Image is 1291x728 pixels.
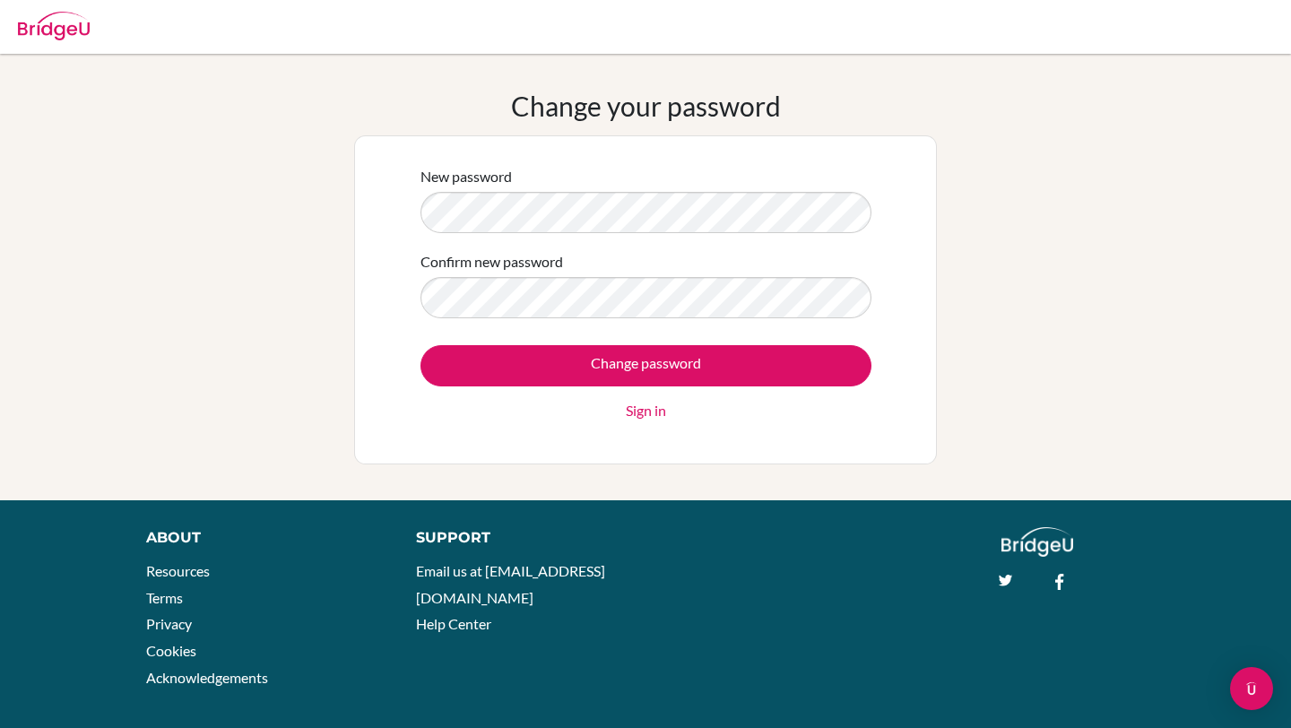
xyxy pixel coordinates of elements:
[146,589,183,606] a: Terms
[146,642,196,659] a: Cookies
[146,615,192,632] a: Privacy
[416,615,491,632] a: Help Center
[146,669,268,686] a: Acknowledgements
[146,562,210,579] a: Resources
[146,527,376,549] div: About
[1001,527,1074,557] img: logo_white@2x-f4f0deed5e89b7ecb1c2cc34c3e3d731f90f0f143d5ea2071677605dd97b5244.png
[420,251,563,273] label: Confirm new password
[1230,667,1273,710] div: Open Intercom Messenger
[626,400,666,421] a: Sign in
[511,90,781,122] h1: Change your password
[416,562,605,606] a: Email us at [EMAIL_ADDRESS][DOMAIN_NAME]
[420,345,871,386] input: Change password
[416,527,628,549] div: Support
[18,12,90,40] img: Bridge-U
[420,166,512,187] label: New password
